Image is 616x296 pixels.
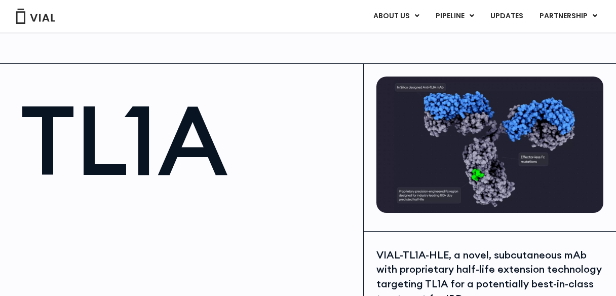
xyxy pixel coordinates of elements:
[531,8,605,25] a: PARTNERSHIPMenu Toggle
[482,8,531,25] a: UPDATES
[20,92,353,188] h1: TL1A
[365,8,427,25] a: ABOUT USMenu Toggle
[376,77,603,213] img: TL1A antibody diagram.
[428,8,482,25] a: PIPELINEMenu Toggle
[15,9,56,24] img: Vial Logo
